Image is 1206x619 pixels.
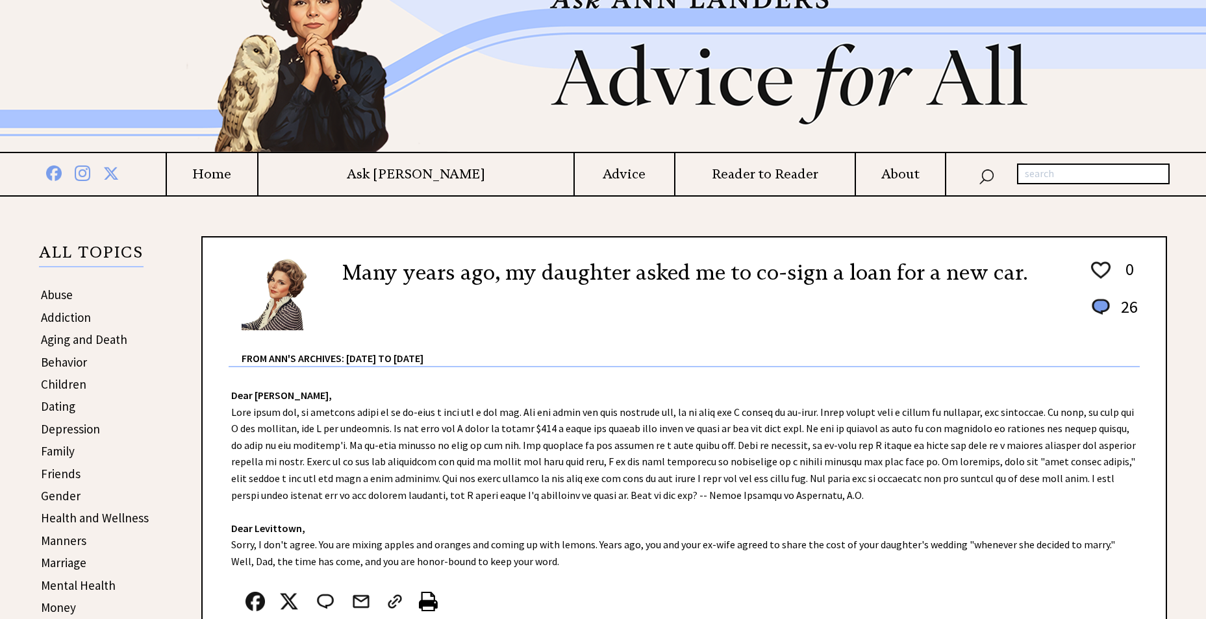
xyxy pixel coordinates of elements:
[41,600,76,615] a: Money
[41,555,86,570] a: Marriage
[1114,296,1138,330] td: 26
[242,332,1140,366] div: From Ann's Archives: [DATE] to [DATE]
[1089,297,1112,317] img: message_round%201.png
[419,592,438,611] img: printer%20icon.png
[41,332,127,347] a: Aging and Death
[75,163,90,181] img: instagram%20blue.png
[41,466,81,481] a: Friends
[46,163,62,181] img: facebook%20blue.png
[41,577,116,593] a: Mental Health
[1017,164,1170,184] input: search
[103,164,119,181] img: x%20blue.png
[385,592,405,611] img: link_02.png
[231,522,305,535] strong: Dear Levittown,
[1114,258,1138,295] td: 0
[41,533,86,548] a: Manners
[351,592,371,611] img: mail.png
[231,389,332,402] strong: Dear [PERSON_NAME],
[245,592,265,611] img: facebook.png
[41,354,87,370] a: Behavior
[979,166,994,185] img: search_nav.png
[279,592,299,611] img: x_small.png
[41,443,75,459] a: Family
[41,488,81,504] a: Gender
[41,398,75,414] a: Dating
[41,510,149,526] a: Health and Wellness
[258,166,573,182] a: Ask [PERSON_NAME]
[314,592,336,611] img: message_round%202.png
[41,376,86,392] a: Children
[41,309,91,325] a: Addiction
[1089,259,1112,282] img: heart_outline%201.png
[675,166,855,182] a: Reader to Reader
[856,166,945,182] a: About
[39,245,144,267] p: ALL TOPICS
[575,166,674,182] a: Advice
[342,257,1027,288] h2: Many years ago, my daughter asked me to co-sign a loan for a new car.
[41,421,100,437] a: Depression
[167,166,257,182] a: Home
[41,287,73,302] a: Abuse
[242,257,323,330] img: Ann6%20v2%20small.png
